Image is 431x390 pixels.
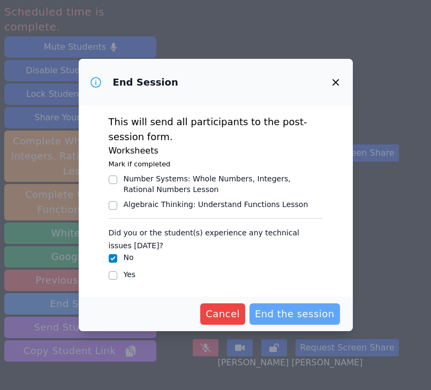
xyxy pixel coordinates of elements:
[249,303,340,325] button: End the session
[124,199,308,210] div: Algebraic Thinking : Understand Functions Lesson
[255,307,335,322] span: End the session
[124,270,136,279] label: Yes
[109,160,171,168] small: Mark if completed
[200,303,245,325] button: Cancel
[109,223,323,252] legend: Did you or the student(s) experience any technical issues [DATE]?
[124,173,323,195] div: Number Systems : Whole Numbers, Integers, Rational Numbers Lesson
[113,76,178,89] h3: End Session
[124,253,134,262] label: No
[206,307,240,322] span: Cancel
[109,114,323,144] p: This will send all participants to the post-session form.
[109,144,323,157] h3: Worksheets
